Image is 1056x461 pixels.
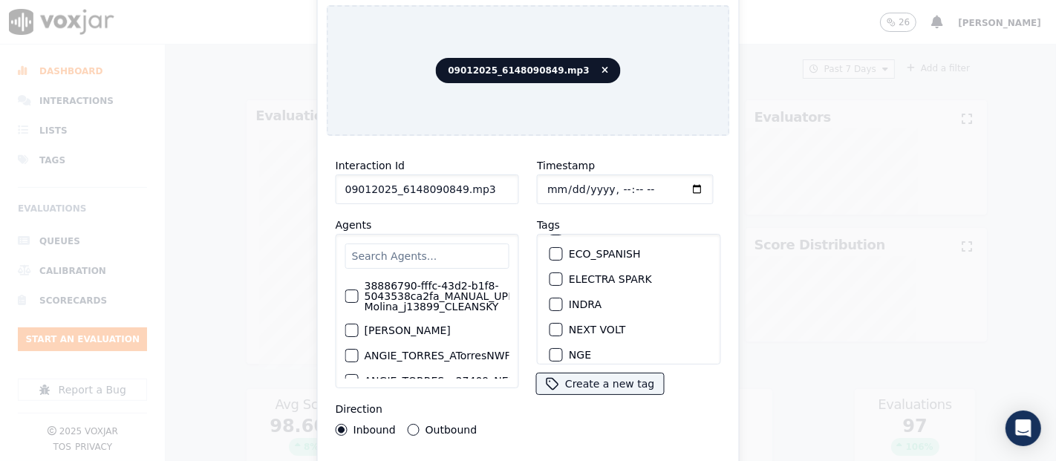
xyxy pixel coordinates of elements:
label: ELECTRA SPARK [569,274,652,284]
label: Inbound [353,425,396,435]
input: reference id, file name, etc [336,174,519,204]
label: Agents [336,219,372,231]
label: NGE [569,350,591,360]
input: Search Agents... [345,243,509,269]
label: NEXT VOLT [569,324,625,335]
label: Tags [537,219,560,231]
label: Outbound [426,425,477,435]
label: Timestamp [537,160,595,171]
label: Interaction Id [336,160,405,171]
label: INDRA [569,299,602,310]
label: [PERSON_NAME] [365,325,451,336]
label: ANGIE_TORRES_a27409_NEXT_VOLT [365,376,553,386]
label: 38886790-fffc-43d2-b1f8-5043538ca2fa_MANUAL_UPLOAD_Juliana Molina_j13899_CLEANSKY [365,281,577,312]
label: ECO_SPANISH [569,249,641,259]
label: ANGIE_TORRES_ATorresNWFG_SPARK [365,350,558,361]
button: Create a new tag [537,373,663,394]
label: Direction [336,403,382,415]
span: 09012025_6148090849.mp3 [435,58,620,83]
div: Open Intercom Messenger [1006,411,1041,446]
